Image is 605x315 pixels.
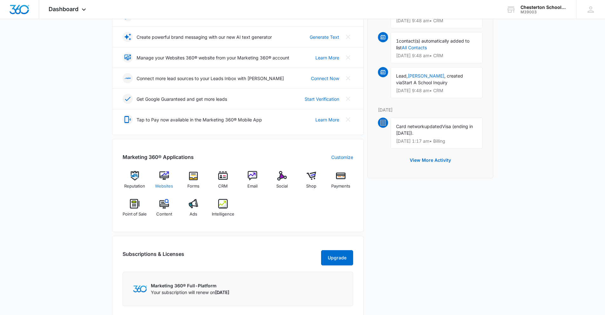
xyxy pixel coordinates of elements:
[311,75,339,82] a: Connect Now
[123,153,194,161] h2: Marketing 360® Applications
[396,124,424,129] span: Card network
[123,250,184,263] h2: Subscriptions & Licenses
[305,96,339,102] a: Start Verification
[270,171,294,194] a: Social
[190,211,197,217] span: Ads
[187,183,199,189] span: Forms
[310,34,339,40] a: Generate Text
[124,183,145,189] span: Reputation
[137,75,284,82] p: Connect more lead sources to your Leads Inbox with [PERSON_NAME]
[343,32,353,42] button: Close
[329,171,353,194] a: Payments
[152,171,176,194] a: Websites
[306,183,316,189] span: Shop
[156,211,172,217] span: Content
[343,94,353,104] button: Close
[151,282,229,289] p: Marketing 360® Full-Platform
[299,171,324,194] a: Shop
[396,18,477,23] p: [DATE] 9:48 am • CRM
[396,73,408,79] span: Lead,
[151,289,229,296] p: Your subscription will renew on
[123,199,147,222] a: Point of Sale
[123,211,147,217] span: Point of Sale
[240,171,265,194] a: Email
[343,73,353,83] button: Close
[49,6,78,12] span: Dashboard
[403,153,457,168] button: View More Activity
[521,5,567,10] div: account name
[211,171,235,194] a: CRM
[181,171,206,194] a: Forms
[137,96,227,102] p: Get Google Guaranteed and get more leads
[396,88,477,93] p: [DATE] 9:48 am • CRM
[321,250,353,265] button: Upgrade
[276,183,288,189] span: Social
[343,114,353,125] button: Close
[152,199,176,222] a: Content
[315,54,339,61] a: Learn More
[123,171,147,194] a: Reputation
[343,52,353,63] button: Close
[521,10,567,14] div: account id
[137,54,289,61] p: Manage your Websites 360® website from your Marketing 360® account
[424,124,442,129] span: updated
[378,106,483,113] p: [DATE]
[396,53,477,58] p: [DATE] 9:48 am • CRM
[155,183,173,189] span: Websites
[211,199,235,222] a: Intelligence
[402,45,427,50] a: All Contacts
[247,183,258,189] span: Email
[396,139,477,143] p: [DATE] 1:17 am • Billing
[215,290,229,295] span: [DATE]
[133,285,147,292] img: Marketing 360 Logo
[396,38,469,50] span: contact(s) automatically added to list
[331,154,353,161] a: Customize
[396,38,399,44] span: 1
[315,116,339,123] a: Learn More
[218,183,228,189] span: CRM
[181,199,206,222] a: Ads
[212,211,234,217] span: Intelligence
[137,34,272,40] p: Create powerful brand messaging with our new AI text generator
[137,116,262,123] p: Tap to Pay now available in the Marketing 360® Mobile App
[408,73,444,79] a: [PERSON_NAME]
[402,80,447,85] span: Start A School Inquiry
[331,183,350,189] span: Payments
